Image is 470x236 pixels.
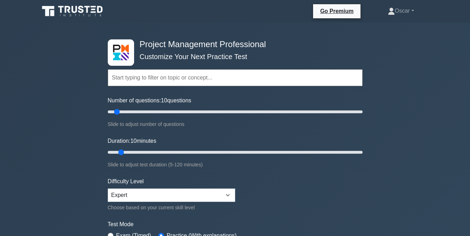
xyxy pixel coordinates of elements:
[108,177,144,186] label: Difficulty Level
[108,203,235,212] div: Choose based on your current skill level
[137,39,328,50] h4: Project Management Professional
[108,137,157,145] label: Duration: minutes
[371,4,431,18] a: Oscar
[108,220,363,229] label: Test Mode
[108,96,191,105] label: Number of questions: questions
[108,160,363,169] div: Slide to adjust test duration (5-120 minutes)
[108,69,363,86] input: Start typing to filter on topic or concept...
[161,97,167,103] span: 10
[108,120,363,128] div: Slide to adjust number of questions
[130,138,137,144] span: 10
[316,7,358,15] a: Go Premium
